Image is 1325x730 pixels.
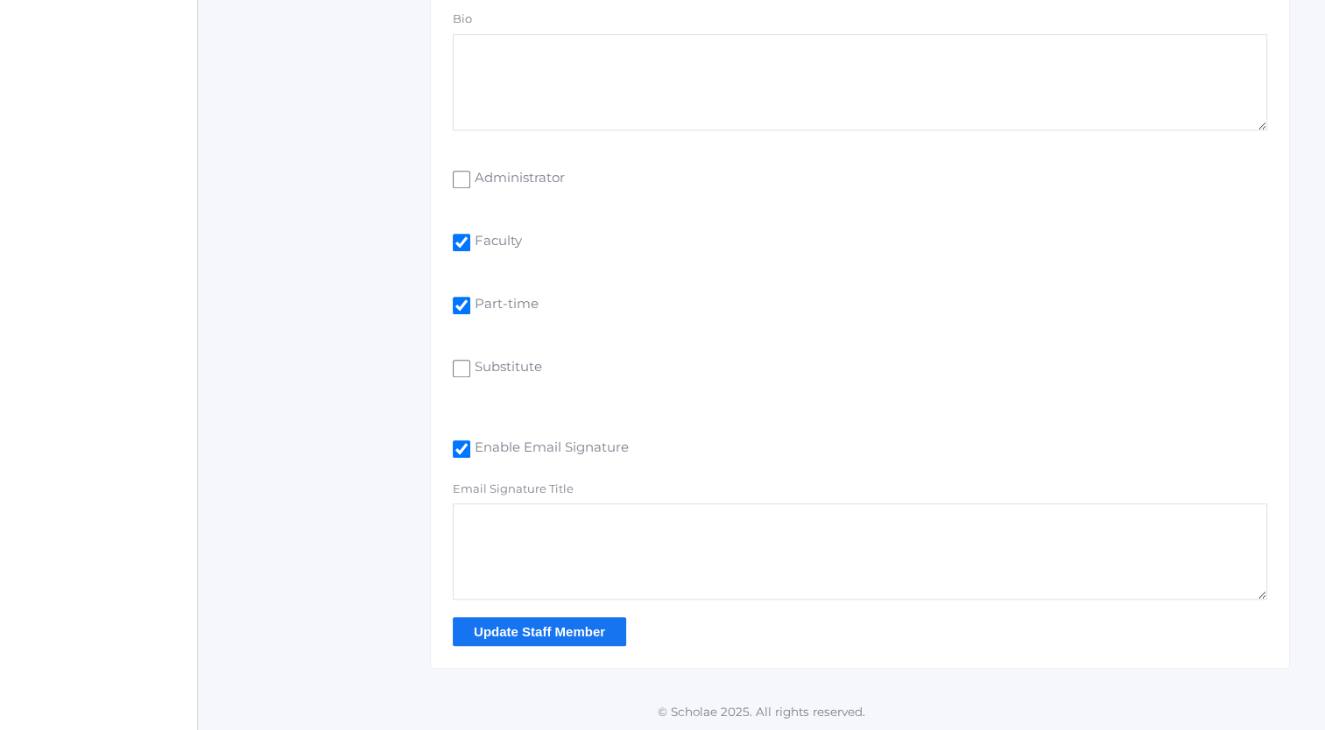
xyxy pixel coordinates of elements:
span: Part-time [470,294,539,316]
p: © Scholae 2025. All rights reserved. [198,703,1325,720]
span: Enable Email Signature [470,438,629,460]
input: Part-time [453,297,470,314]
input: Substitute [453,360,470,377]
label: Email Signature Title [453,481,574,498]
input: Update Staff Member [453,617,626,646]
label: Bio [453,11,472,28]
span: Administrator [470,168,565,190]
span: Substitute [470,357,542,379]
input: Faculty [453,234,470,251]
input: Administrator [453,171,470,188]
input: Enable Email Signature [453,440,470,458]
span: Faculty [470,231,522,253]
